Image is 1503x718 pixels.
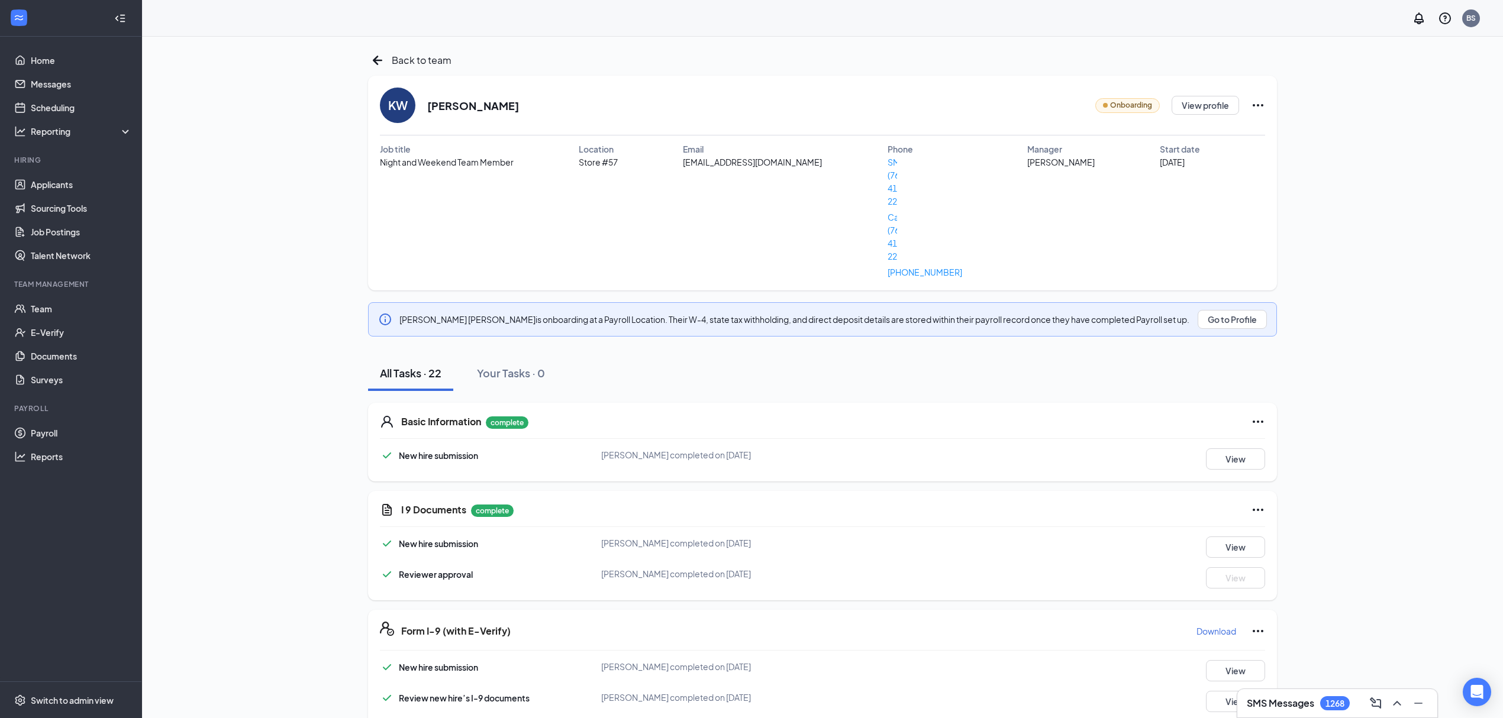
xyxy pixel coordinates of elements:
div: Switch to admin view [31,694,114,706]
span: Start date [1160,143,1200,156]
svg: ComposeMessage [1369,696,1383,710]
button: Minimize [1409,694,1428,713]
button: View [1206,448,1265,470]
span: [PERSON_NAME] completed on [DATE] [601,692,751,703]
p: complete [471,504,514,517]
a: ArrowLeftNewBack to team [368,51,451,70]
svg: Ellipses [1251,98,1265,112]
a: Documents [31,344,132,368]
button: View [1206,691,1265,712]
h5: Basic Information [401,415,481,428]
div: BS [1466,13,1476,23]
svg: Checkmark [380,448,394,463]
svg: Ellipses [1251,624,1265,638]
span: Email [683,143,704,156]
div: Reporting [31,125,133,137]
h2: [PERSON_NAME] [427,98,519,113]
svg: Checkmark [380,660,394,674]
svg: Ellipses [1251,503,1265,517]
span: Back to team [392,53,451,67]
a: [PHONE_NUMBER] [888,211,962,277]
svg: Minimize [1411,696,1425,710]
a: Sourcing Tools [31,196,132,220]
button: ComposeMessage [1366,694,1385,713]
span: [PERSON_NAME] [1027,156,1095,169]
span: Store #57 [579,156,618,169]
svg: FormI9EVerifyIcon [380,622,394,636]
span: Night and Weekend Team Member [380,156,514,169]
h5: Form I-9 (with E-Verify) [401,625,511,638]
svg: ArrowLeftNew [368,51,387,70]
a: Talent Network [31,244,132,267]
span: [PERSON_NAME] [PERSON_NAME] is onboarding at a Payroll Location. Their W-4, state tax withholding... [399,314,1189,325]
button: Download [1196,622,1237,641]
span: New hire submission [399,450,478,461]
button: ChevronUp [1388,694,1407,713]
span: [PERSON_NAME] completed on [DATE] [601,538,751,548]
svg: QuestionInfo [1438,11,1452,25]
svg: CustomFormIcon [380,503,394,517]
a: Payroll [31,421,132,445]
a: Scheduling [31,96,132,119]
svg: User [380,415,394,429]
span: New hire submission [399,538,478,549]
button: View [1206,536,1265,558]
div: Your Tasks · 0 [477,366,545,380]
div: Payroll [14,403,130,413]
span: Onboarding [1110,100,1152,111]
div: 1268 [1325,698,1344,709]
div: All Tasks · 22 [380,366,441,380]
svg: Collapse [114,12,126,24]
a: E-Verify [31,321,132,344]
p: complete [486,416,528,429]
div: Hiring [14,155,130,165]
a: Surveys [31,368,132,392]
span: Review new hire’s I-9 documents [399,693,530,703]
a: Reports [31,445,132,468]
span: [DATE] [1160,156,1185,169]
span: [EMAIL_ADDRESS][DOMAIN_NAME] [683,156,822,169]
svg: Checkmark [380,536,394,551]
svg: Checkmark [380,691,394,705]
img: SMS: (765) 414-2208 [888,156,897,211]
span: [PHONE_NUMBER] [888,267,962,277]
span: Phone [888,143,913,156]
svg: Analysis [14,125,26,137]
a: Messages [31,72,132,96]
button: View profile [1172,96,1239,115]
div: KW [388,97,408,114]
span: [PERSON_NAME] completed on [DATE] [601,449,751,460]
button: View [1206,660,1265,681]
button: Go to Profile [1198,310,1267,329]
span: Manager [1027,143,1062,156]
span: Job title [380,143,411,156]
a: Applicants [31,173,132,196]
img: Call: (765) 414-2208 [888,211,897,266]
a: Job Postings [31,220,132,244]
svg: Checkmark [380,567,394,581]
span: Location [579,143,614,156]
span: Reviewer approval [399,569,473,580]
span: [PERSON_NAME] completed on [DATE] [601,568,751,579]
div: Team Management [14,279,130,289]
svg: Info [378,312,392,326]
span: [PERSON_NAME] completed on [DATE] [601,661,751,672]
h5: I 9 Documents [401,503,466,516]
a: Team [31,297,132,321]
svg: Notifications [1412,11,1426,25]
h3: SMS Messages [1247,697,1314,710]
a: Home [31,48,132,72]
svg: Settings [14,694,26,706]
svg: Ellipses [1251,415,1265,429]
svg: WorkstreamLogo [13,12,25,24]
span: New hire submission [399,662,478,672]
svg: ChevronUp [1390,696,1404,710]
p: Download [1196,625,1236,637]
div: Open Intercom Messenger [1463,678,1491,706]
button: View [1206,567,1265,588]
